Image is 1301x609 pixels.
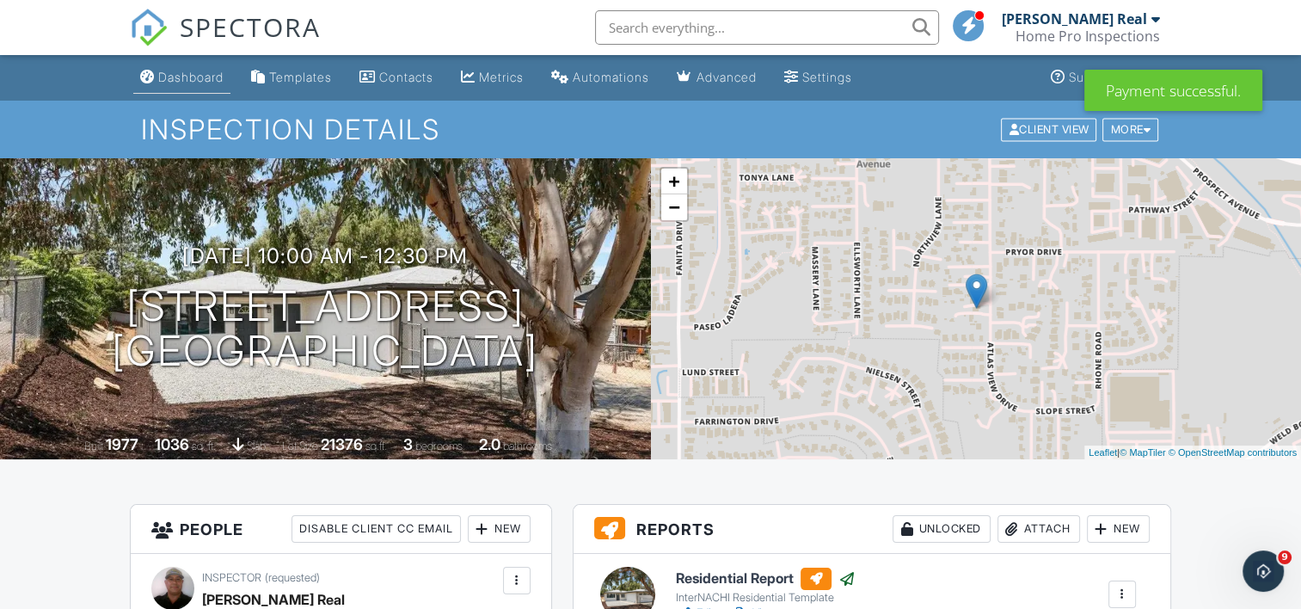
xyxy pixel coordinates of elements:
[1069,70,1161,84] div: Support Center
[1044,62,1168,94] a: Support Center
[365,440,387,452] span: sq.ft.
[141,114,1160,145] h1: Inspection Details
[1278,551,1292,564] span: 9
[999,122,1101,135] a: Client View
[479,70,524,84] div: Metrics
[112,284,538,375] h1: [STREET_ADDRESS] [GEOGRAPHIC_DATA]
[131,505,550,554] h3: People
[893,515,991,543] div: Unlocked
[1120,447,1166,458] a: © MapTiler
[697,70,757,84] div: Advanced
[1169,447,1297,458] a: © OpenStreetMap contributors
[353,62,440,94] a: Contacts
[244,62,339,94] a: Templates
[676,568,856,590] h6: Residential Report
[573,70,649,84] div: Automations
[180,9,321,45] span: SPECTORA
[777,62,859,94] a: Settings
[403,435,413,453] div: 3
[1016,28,1160,45] div: Home Pro Inspections
[1089,447,1117,458] a: Leaflet
[415,440,463,452] span: bedrooms
[269,70,332,84] div: Templates
[574,505,1170,554] h3: Reports
[321,435,363,453] div: 21376
[595,10,939,45] input: Search everything...
[1087,515,1150,543] div: New
[265,571,320,584] span: (requested)
[676,591,856,605] div: InterNACHI Residential Template
[661,194,687,220] a: Zoom out
[1084,446,1301,460] div: |
[802,70,852,84] div: Settings
[84,440,103,452] span: Built
[291,515,461,543] div: Disable Client CC Email
[133,62,230,94] a: Dashboard
[468,515,531,543] div: New
[202,571,261,584] span: Inspector
[454,62,531,94] a: Metrics
[182,244,468,268] h3: [DATE] 10:00 am - 12:30 pm
[676,568,856,606] a: Residential Report InterNACHI Residential Template
[192,440,216,452] span: sq. ft.
[155,435,189,453] div: 1036
[247,440,266,452] span: slab
[997,515,1080,543] div: Attach
[130,9,168,46] img: The Best Home Inspection Software - Spectora
[379,70,433,84] div: Contacts
[1243,551,1284,592] iframe: Intercom live chat
[130,23,321,59] a: SPECTORA
[1001,118,1096,141] div: Client View
[1102,118,1158,141] div: More
[503,440,552,452] span: bathrooms
[670,62,764,94] a: Advanced
[661,169,687,194] a: Zoom in
[1084,70,1262,111] div: Payment successful.
[479,435,500,453] div: 2.0
[106,435,138,453] div: 1977
[158,70,224,84] div: Dashboard
[282,440,318,452] span: Lot Size
[1002,10,1147,28] div: [PERSON_NAME] Real
[544,62,656,94] a: Automations (Basic)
